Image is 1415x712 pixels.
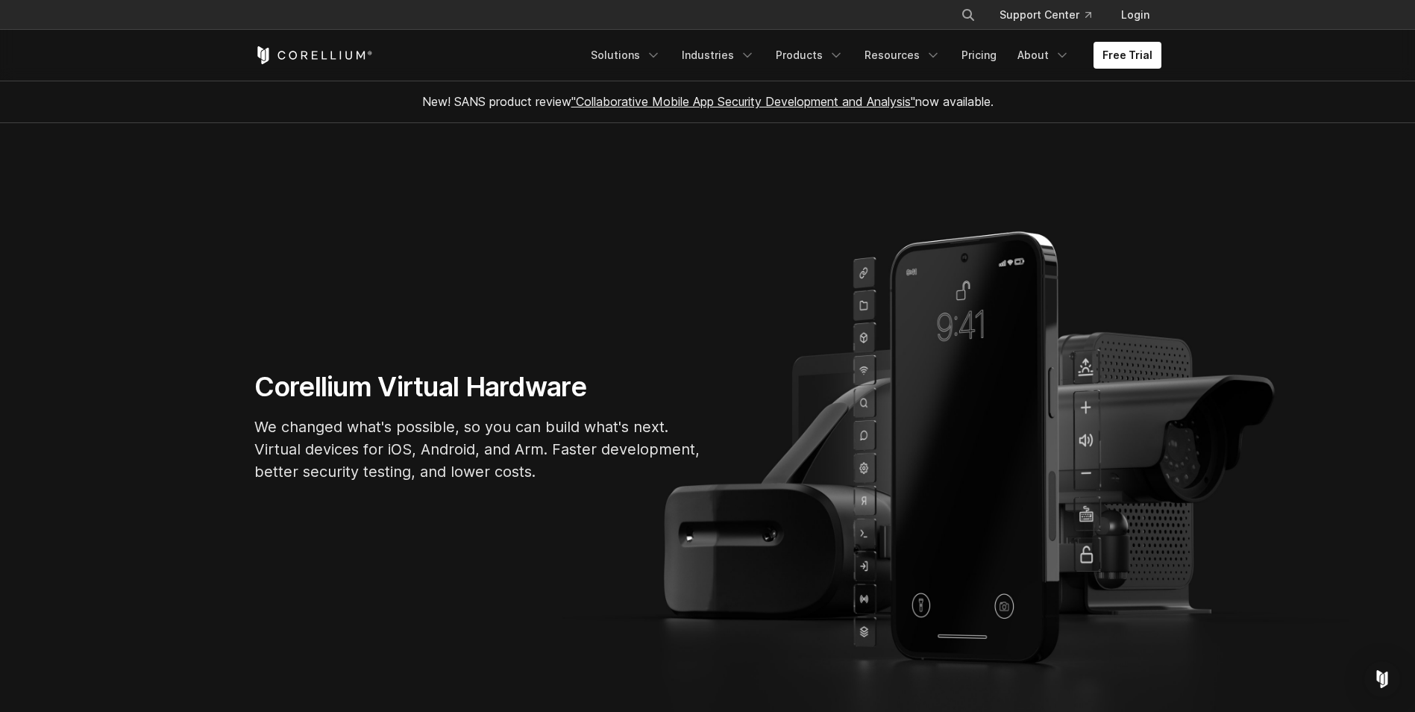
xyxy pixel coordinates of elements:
button: Search [955,1,982,28]
a: About [1008,42,1079,69]
div: Open Intercom Messenger [1364,661,1400,697]
a: Resources [856,42,950,69]
a: Free Trial [1094,42,1161,69]
a: "Collaborative Mobile App Security Development and Analysis" [571,94,915,109]
a: Products [767,42,853,69]
a: Industries [673,42,764,69]
p: We changed what's possible, so you can build what's next. Virtual devices for iOS, Android, and A... [254,416,702,483]
a: Support Center [988,1,1103,28]
a: Login [1109,1,1161,28]
div: Navigation Menu [943,1,1161,28]
a: Corellium Home [254,46,373,64]
a: Pricing [953,42,1005,69]
div: Navigation Menu [582,42,1161,69]
a: Solutions [582,42,670,69]
span: New! SANS product review now available. [422,94,994,109]
h1: Corellium Virtual Hardware [254,370,702,404]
